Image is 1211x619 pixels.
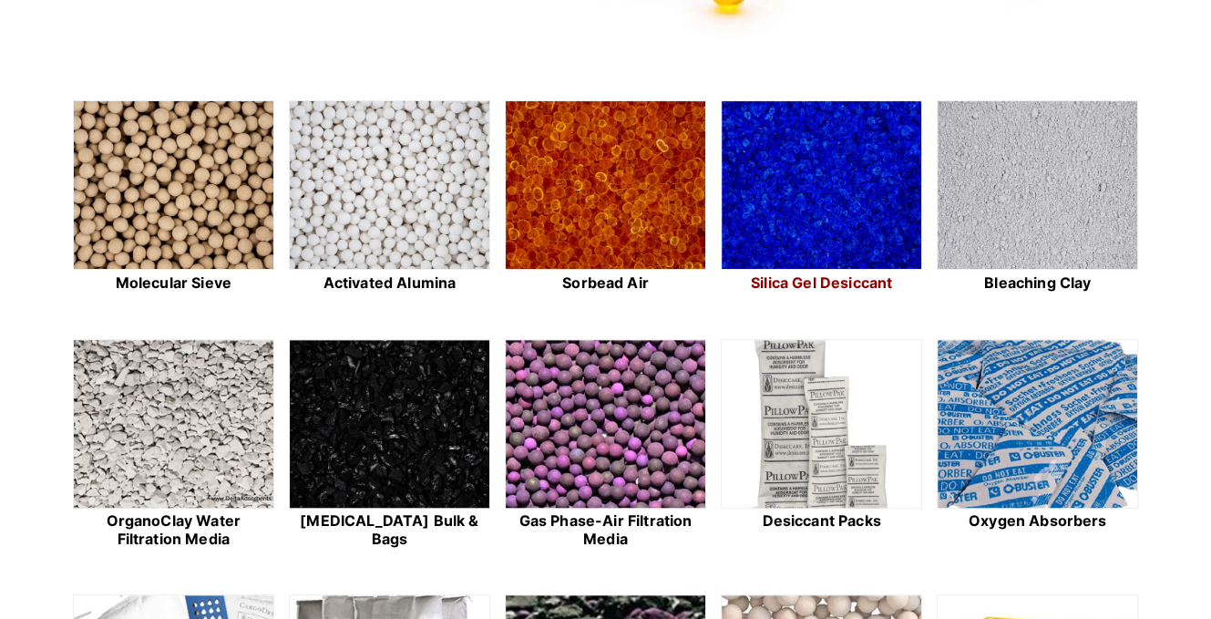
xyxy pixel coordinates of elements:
[73,100,274,294] a: Molecular Sieve
[289,100,490,294] a: Activated Alumina
[937,339,1138,551] a: Oxygen Absorbers
[505,274,706,292] h2: Sorbead Air
[505,100,706,294] a: Sorbead Air
[289,339,490,551] a: [MEDICAL_DATA] Bulk & Bags
[505,512,706,547] h2: Gas Phase-Air Filtration Media
[73,274,274,292] h2: Molecular Sieve
[937,100,1138,294] a: Bleaching Clay
[73,512,274,547] h2: OrganoClay Water Filtration Media
[289,512,490,547] h2: [MEDICAL_DATA] Bulk & Bags
[937,512,1138,530] h2: Oxygen Absorbers
[73,339,274,551] a: OrganoClay Water Filtration Media
[505,339,706,551] a: Gas Phase-Air Filtration Media
[721,512,922,530] h2: Desiccant Packs
[289,274,490,292] h2: Activated Alumina
[721,100,922,294] a: Silica Gel Desiccant
[721,274,922,292] h2: Silica Gel Desiccant
[721,339,922,551] a: Desiccant Packs
[937,274,1138,292] h2: Bleaching Clay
